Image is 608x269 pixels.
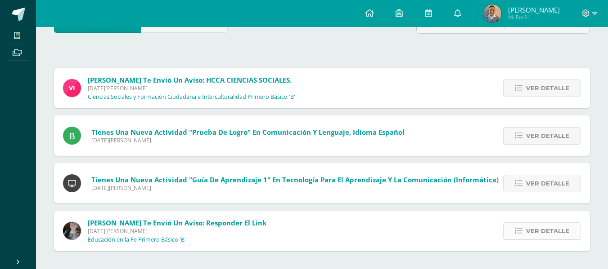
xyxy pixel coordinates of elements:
img: 7bea6cf810ea11160ac5c13c02e93891.png [483,4,501,22]
span: [DATE][PERSON_NAME] [88,84,295,92]
span: Tienes una nueva actividad "Prueba de logro" En Comunicación y Lenguaje, Idioma Español [91,128,405,137]
img: bd6d0aa147d20350c4821b7c643124fa.png [63,79,81,97]
span: Mi Perfil [508,13,560,21]
img: 8322e32a4062cfa8b237c59eedf4f548.png [63,222,81,240]
span: Ver detalle [526,80,569,97]
span: [PERSON_NAME] te envió un aviso: Responder el Link [88,218,266,227]
p: Educación en la Fe Primero Básico 'B' [88,236,186,243]
span: [DATE][PERSON_NAME] [91,137,405,144]
span: [PERSON_NAME] [508,5,560,14]
span: Ver detalle [526,175,569,192]
p: Ciencias Sociales y Formación Ciudadana e Interculturalidad Primero Básico 'B' [88,93,295,101]
span: [DATE][PERSON_NAME] [91,184,499,192]
span: Ver detalle [526,223,569,239]
span: [PERSON_NAME] te envió un aviso: HCCA CIENCIAS SOCIALES. [88,75,292,84]
span: [DATE][PERSON_NAME] [88,227,266,235]
span: Ver detalle [526,128,569,144]
span: Tienes una nueva actividad "Guía de aprendizaje 1" En Tecnología para el Aprendizaje y la Comunic... [91,175,499,184]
